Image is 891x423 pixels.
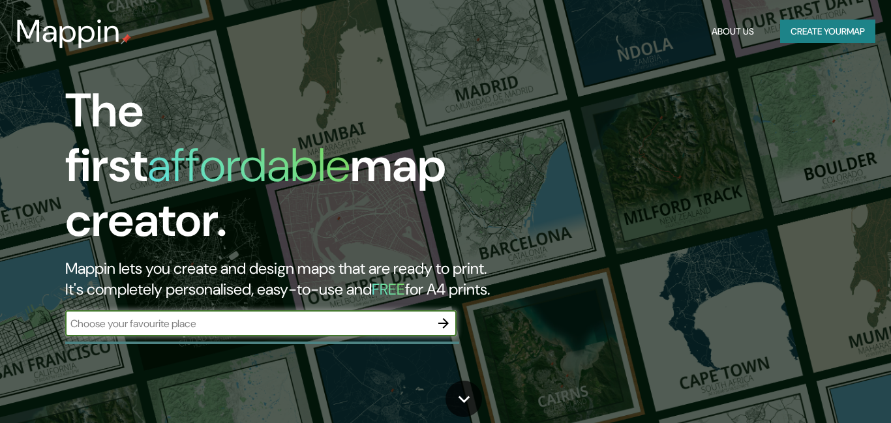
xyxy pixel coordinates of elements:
[706,20,759,44] button: About Us
[65,258,511,300] h2: Mappin lets you create and design maps that are ready to print. It's completely personalised, eas...
[372,279,405,299] h5: FREE
[147,135,350,196] h1: affordable
[121,34,131,44] img: mappin-pin
[16,13,121,50] h3: Mappin
[65,316,430,331] input: Choose your favourite place
[65,83,511,258] h1: The first map creator.
[780,20,875,44] button: Create yourmap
